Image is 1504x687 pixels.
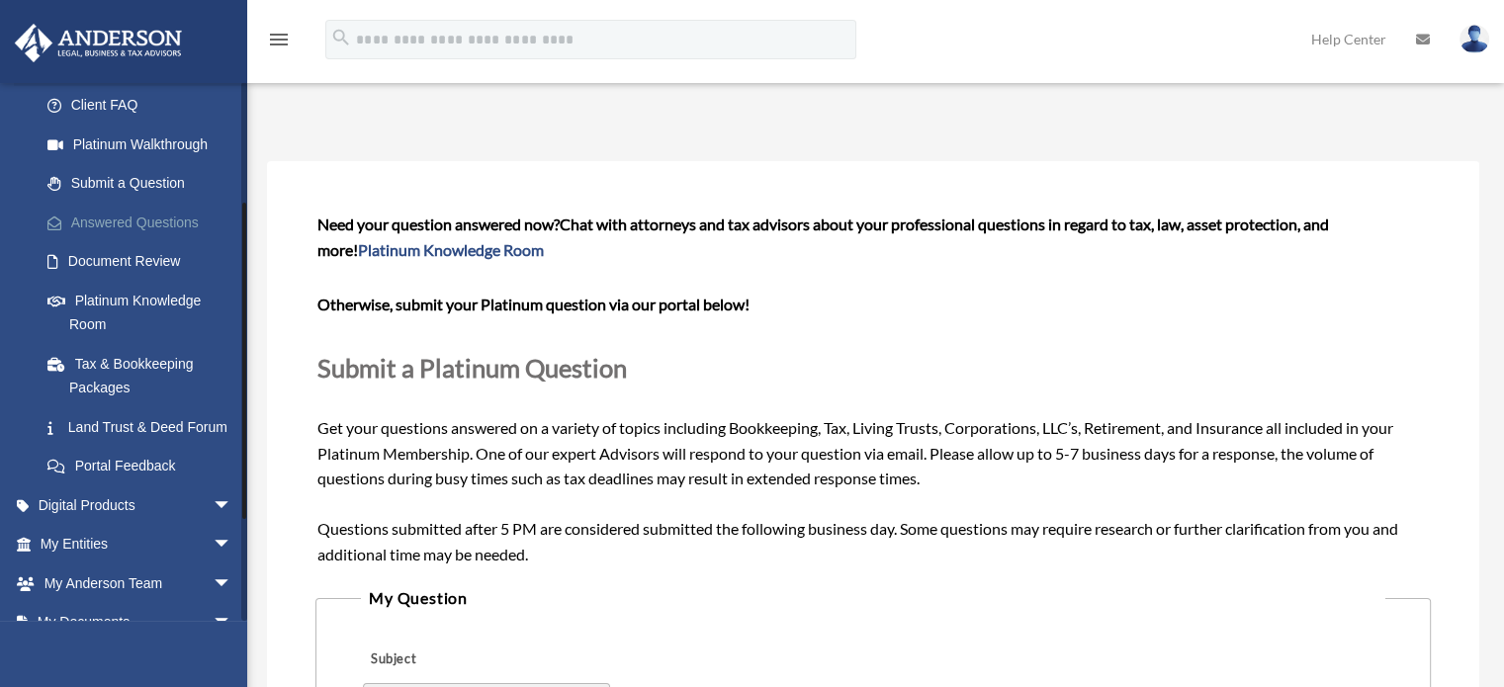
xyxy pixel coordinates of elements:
span: arrow_drop_down [213,525,252,565]
a: My Anderson Teamarrow_drop_down [14,563,262,603]
legend: My Question [361,584,1385,612]
a: Submit a Question [28,164,252,204]
span: Get your questions answered on a variety of topics including Bookkeeping, Tax, Living Trusts, Cor... [317,215,1429,563]
a: Tax & Bookkeeping Packages [28,344,262,407]
b: Otherwise, submit your Platinum question via our portal below! [317,295,750,313]
span: arrow_drop_down [213,485,252,526]
a: Platinum Walkthrough [28,125,262,164]
a: Portal Feedback [28,447,262,486]
span: arrow_drop_down [213,563,252,604]
a: My Entitiesarrow_drop_down [14,525,262,564]
img: Anderson Advisors Platinum Portal [9,24,188,62]
a: Digital Productsarrow_drop_down [14,485,262,525]
a: Platinum Knowledge Room [358,240,544,259]
img: User Pic [1460,25,1489,53]
a: menu [267,35,291,51]
a: Document Review [28,242,262,282]
span: arrow_drop_down [213,603,252,644]
span: Chat with attorneys and tax advisors about your professional questions in regard to tax, law, ass... [317,215,1329,259]
a: Client FAQ [28,86,262,126]
i: search [330,27,352,48]
i: menu [267,28,291,51]
a: My Documentsarrow_drop_down [14,603,262,643]
label: Subject [363,646,551,674]
a: Platinum Knowledge Room [28,281,262,344]
span: Submit a Platinum Question [317,353,627,383]
span: Need your question answered now? [317,215,560,233]
a: Land Trust & Deed Forum [28,407,262,447]
a: Answered Questions [28,203,262,242]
